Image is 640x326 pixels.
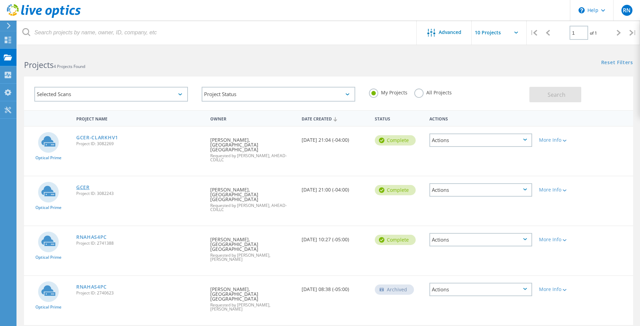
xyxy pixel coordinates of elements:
div: [DATE] 21:00 (-04:00) [298,176,371,199]
div: More Info [539,138,581,142]
div: [PERSON_NAME], [GEOGRAPHIC_DATA] [GEOGRAPHIC_DATA] [207,276,298,318]
span: Requested by [PERSON_NAME], AHEAD-CDILLC [210,203,295,212]
label: My Projects [369,89,407,95]
div: Selected Scans [34,87,188,102]
a: RNAHAS4PC [76,235,107,240]
div: [DATE] 08:38 (-05:00) [298,276,371,299]
span: Project ID: 2740623 [76,291,203,295]
svg: \n [579,7,585,13]
span: 4 Projects Found [54,63,85,69]
span: Advanced [439,30,461,35]
a: GCER-CLARKHV1 [76,135,118,140]
a: Live Optics Dashboard [7,14,81,19]
div: Complete [375,135,416,145]
div: Actions [429,183,532,197]
a: Reset Filters [601,60,633,66]
b: Projects [24,59,54,70]
div: Project Name [73,112,207,125]
div: [PERSON_NAME], [GEOGRAPHIC_DATA] [GEOGRAPHIC_DATA] [207,226,298,268]
div: Date Created [298,112,371,125]
div: [DATE] 10:27 (-05:00) [298,226,371,249]
div: More Info [539,287,581,292]
span: Optical Prime [35,156,61,160]
span: Search [548,91,565,98]
span: Requested by [PERSON_NAME], AHEAD-CDILLC [210,154,295,162]
div: Actions [426,112,536,125]
div: Actions [429,133,532,147]
div: More Info [539,187,581,192]
span: Optical Prime [35,255,61,259]
button: Search [529,87,581,102]
div: Status [371,112,426,125]
div: Owner [207,112,298,125]
div: More Info [539,237,581,242]
div: Complete [375,185,416,195]
div: [PERSON_NAME], [GEOGRAPHIC_DATA] [GEOGRAPHIC_DATA] [207,127,298,169]
label: All Projects [414,89,452,95]
span: of 1 [590,30,597,36]
span: Project ID: 3082269 [76,142,203,146]
div: Complete [375,235,416,245]
span: RN [623,8,631,13]
input: Search projects by name, owner, ID, company, etc [17,21,417,45]
span: Optical Prime [35,305,61,309]
div: | [626,21,640,45]
div: Actions [429,283,532,296]
div: [DATE] 21:04 (-04:00) [298,127,371,149]
div: | [527,21,541,45]
span: Optical Prime [35,206,61,210]
span: Project ID: 2741388 [76,241,203,245]
div: Archived [375,284,414,295]
div: Actions [429,233,532,246]
div: Project Status [202,87,355,102]
span: Requested by [PERSON_NAME], [PERSON_NAME] [210,253,295,261]
a: RNAHAS4PC [76,284,107,289]
a: GCER [76,185,90,190]
span: Project ID: 3082243 [76,191,203,196]
div: [PERSON_NAME], [GEOGRAPHIC_DATA] [GEOGRAPHIC_DATA] [207,176,298,219]
span: Requested by [PERSON_NAME], [PERSON_NAME] [210,303,295,311]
